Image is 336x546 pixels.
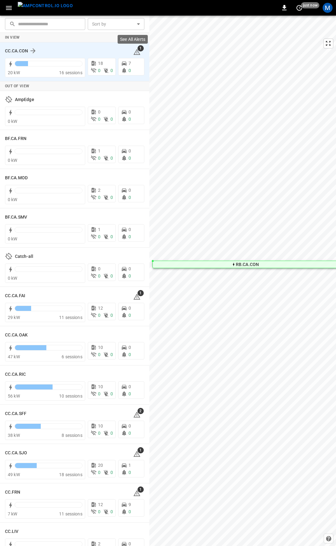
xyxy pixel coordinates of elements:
[128,313,131,318] span: 0
[128,470,131,475] span: 0
[15,96,34,103] h6: AmpEdge
[301,2,320,8] span: just now
[128,509,131,514] span: 0
[8,276,17,281] span: 0 kW
[98,391,100,396] span: 0
[110,117,113,122] span: 0
[18,2,73,10] img: ampcontrol.io logo
[5,135,26,142] h6: BF.CA.FRN
[98,384,103,389] span: 10
[5,214,27,221] h6: BF.CA.SMV
[128,61,131,66] span: 7
[8,70,20,75] span: 20 kW
[98,68,100,73] span: 0
[5,175,28,181] h6: BF.CA.MOD
[323,3,333,13] div: profile-icon
[138,45,144,51] span: 1
[98,306,103,311] span: 12
[98,423,103,428] span: 10
[8,394,20,399] span: 56 kW
[128,384,131,389] span: 0
[8,315,20,320] span: 29 kW
[98,148,100,153] span: 1
[294,3,304,13] button: set refresh interval
[59,394,82,399] span: 10 sessions
[128,431,131,436] span: 0
[128,68,131,73] span: 0
[128,502,131,507] span: 9
[110,156,113,161] span: 0
[98,266,100,271] span: 0
[128,148,131,153] span: 0
[110,68,113,73] span: 0
[8,158,17,163] span: 0 kW
[98,352,100,357] span: 0
[128,345,131,350] span: 0
[8,354,20,359] span: 47 kW
[5,292,25,299] h6: CC.CA.FAI
[5,332,28,339] h6: CC.CA.OAK
[98,431,100,436] span: 0
[110,273,113,278] span: 0
[128,117,131,122] span: 0
[128,195,131,200] span: 0
[149,16,336,546] canvas: Map
[128,352,131,357] span: 0
[120,36,145,42] p: See All Alerts
[8,433,20,438] span: 38 kW
[128,234,131,239] span: 0
[8,236,17,241] span: 0 kW
[110,431,113,436] span: 0
[110,391,113,396] span: 0
[128,423,131,428] span: 0
[5,48,28,55] h6: CC.CA.CON
[8,119,17,124] span: 0 kW
[98,109,100,114] span: 0
[5,528,19,535] h6: CC.LIV
[98,345,103,350] span: 10
[8,197,17,202] span: 0 kW
[110,313,113,318] span: 0
[98,273,100,278] span: 0
[128,156,131,161] span: 0
[98,227,100,232] span: 1
[98,234,100,239] span: 0
[138,486,144,493] span: 1
[8,472,20,477] span: 49 kW
[62,354,82,359] span: 6 sessions
[5,84,29,88] strong: Out of View
[110,195,113,200] span: 0
[5,450,27,457] h6: CC.CA.SJO
[128,306,131,311] span: 0
[98,470,100,475] span: 0
[98,61,103,66] span: 18
[98,463,103,468] span: 20
[138,408,144,414] span: 2
[128,463,131,468] span: 1
[128,188,131,193] span: 0
[138,290,144,296] span: 1
[15,253,33,260] h6: Catch-all
[8,511,17,516] span: 7 kW
[128,109,131,114] span: 0
[110,509,113,514] span: 0
[98,509,100,514] span: 0
[128,266,131,271] span: 0
[59,315,82,320] span: 11 sessions
[98,156,100,161] span: 0
[110,234,113,239] span: 0
[236,263,259,266] div: RB.CA.CON
[110,352,113,357] span: 0
[5,410,26,417] h6: CC.CA.SFF
[98,117,100,122] span: 0
[98,502,103,507] span: 12
[59,511,82,516] span: 11 sessions
[128,273,131,278] span: 0
[5,371,26,378] h6: CC.CA.RIC
[62,433,82,438] span: 8 sessions
[128,227,131,232] span: 0
[98,188,100,193] span: 2
[98,313,100,318] span: 0
[5,35,20,40] strong: In View
[138,447,144,453] span: 1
